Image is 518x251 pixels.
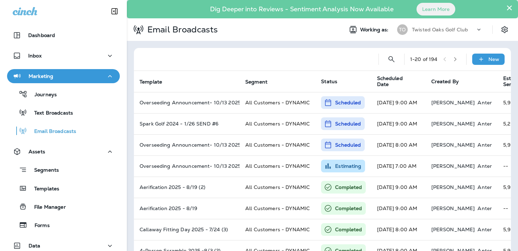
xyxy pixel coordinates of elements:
button: Assets [7,145,120,159]
button: Forms [7,218,120,232]
p: Anter [477,227,492,232]
button: Close [506,2,513,13]
span: Working as: [360,27,390,33]
span: All Customers - DYNAMIC [245,205,310,212]
p: Scheduled [335,141,361,148]
p: Anter [477,184,492,190]
p: Dashboard [28,32,55,38]
p: [PERSON_NAME] [431,142,475,148]
span: All Customers - DYNAMIC [245,121,310,127]
button: Text Broadcasts [7,105,120,120]
span: Scheduled Date [377,75,423,87]
p: Dig Deeper into Reviews - Sentiment Analysis Now Available [190,8,414,10]
button: File Manager [7,199,120,214]
p: New [488,56,499,62]
p: Anter [477,100,492,105]
button: Dashboard [7,28,120,42]
span: All Customers - DYNAMIC [245,226,310,233]
p: [PERSON_NAME] [431,100,475,105]
button: Learn More [417,3,455,16]
p: Completed [335,184,362,191]
p: File Manager [27,204,66,211]
p: Completed [335,226,362,233]
div: TO [397,24,408,35]
p: Email Broadcasts [144,24,218,35]
p: Aerification 2025 - 8/19 (2) [140,184,234,190]
p: Completed [335,205,362,212]
button: Marketing [7,69,120,83]
p: Anter [477,142,492,148]
span: Segment [245,79,277,85]
td: [DATE] 9:00 AM [371,177,426,198]
p: [PERSON_NAME] [431,206,475,211]
p: Anter [477,206,492,211]
td: [DATE] 9:00 AM [371,198,426,219]
button: Email Broadcasts [7,123,120,138]
button: Inbox [7,49,120,63]
button: Journeys [7,87,120,102]
span: All Customers - DYNAMIC [245,142,310,148]
span: All Customers - DYNAMIC [245,184,310,190]
p: [PERSON_NAME] [431,121,475,127]
td: [DATE] 8:00 AM [371,134,426,155]
p: Anter [477,163,492,169]
p: Data [29,243,41,249]
td: [DATE] 9:00 AM [371,92,426,113]
p: Segments [27,167,59,174]
p: Overseeding Announcement- 10/13 2025 [140,100,234,105]
span: All Customers - DYNAMIC [245,163,310,169]
p: Aerification 2025 - 8/19 [140,206,234,211]
div: 1 - 20 of 194 [410,56,438,62]
p: Overseeding Announcement- 10/13 2025 (3) [140,163,234,169]
button: Collapse Sidebar [105,4,124,18]
button: Settings [498,23,511,36]
span: Status [321,78,337,85]
p: Anter [477,121,492,127]
p: Scheduled [335,120,361,127]
button: Templates [7,181,120,196]
p: [PERSON_NAME] [431,163,475,169]
span: Segment [245,79,267,85]
p: Journeys [27,92,57,98]
span: All Customers - DYNAMIC [245,99,310,106]
button: Search Email Broadcasts [384,52,399,66]
p: Inbox [28,53,42,59]
p: Overseeding Announcement- 10/13 2025 (2) [140,142,234,148]
p: Twisted Oaks Golf Club [412,27,468,32]
span: Template [140,79,162,85]
p: [PERSON_NAME] [431,227,475,232]
td: [DATE] 7:00 AM [371,155,426,177]
p: Templates [27,186,59,192]
p: Estimating [335,163,361,170]
p: Text Broadcasts [27,110,73,117]
button: Segments [7,162,120,177]
span: Scheduled Date [377,75,414,87]
p: [PERSON_NAME] [431,184,475,190]
p: Email Broadcasts [27,128,76,135]
p: Forms [27,222,50,229]
td: [DATE] 9:00 AM [371,113,426,134]
p: Assets [29,149,45,154]
p: Spark Golf 2024 - 1/26 SEND #6 [140,121,234,127]
td: [DATE] 8:00 AM [371,219,426,240]
span: Created By [431,78,459,85]
p: Marketing [29,73,53,79]
span: Template [140,79,171,85]
p: Scheduled [335,99,361,106]
p: Callaway Fitting Day 2025 - 7/24 (3) [140,227,234,232]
